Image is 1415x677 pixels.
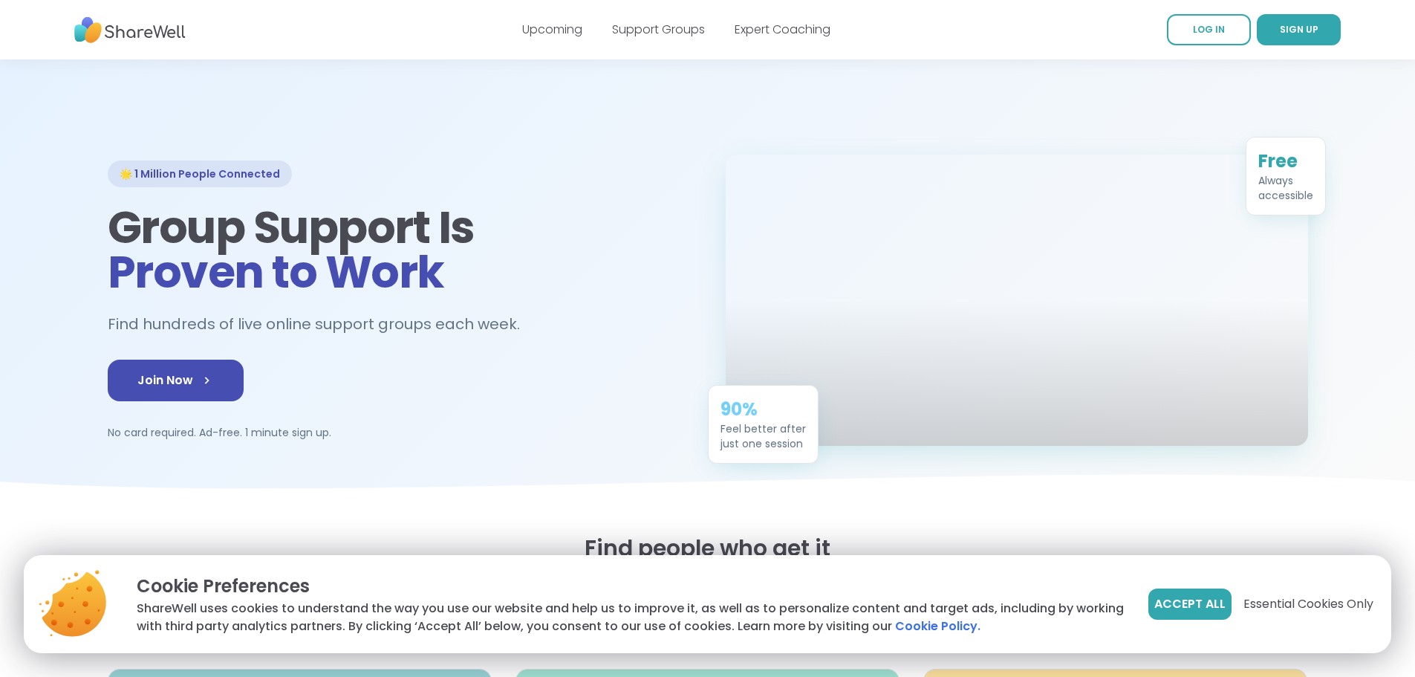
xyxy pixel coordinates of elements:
a: Support Groups [612,21,705,38]
div: Free [1258,149,1313,173]
a: Expert Coaching [735,21,830,38]
span: SIGN UP [1280,23,1318,36]
button: Accept All [1148,589,1232,620]
a: Upcoming [522,21,582,38]
a: SIGN UP [1257,14,1341,45]
span: Proven to Work [108,241,444,303]
div: 90% [720,398,806,421]
div: Feel better after just one session [720,421,806,451]
a: LOG IN [1167,14,1251,45]
span: Join Now [137,372,214,389]
span: Essential Cookies Only [1243,595,1373,613]
a: Cookie Policy. [895,618,980,635]
span: LOG IN [1193,23,1225,36]
h2: Find people who get it [108,535,1308,562]
div: Always accessible [1258,173,1313,203]
span: Accept All [1154,595,1226,613]
a: Join Now [108,360,244,401]
h2: Find hundreds of live online support groups each week. [108,312,536,337]
p: ShareWell uses cookies to understand the way you use our website and help us to improve it, as we... [137,600,1125,635]
h1: Group Support Is [108,205,690,294]
div: 🌟 1 Million People Connected [108,161,292,187]
p: No card required. Ad-free. 1 minute sign up. [108,425,690,440]
img: ShareWell Nav Logo [74,10,186,51]
p: Cookie Preferences [137,573,1125,600]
